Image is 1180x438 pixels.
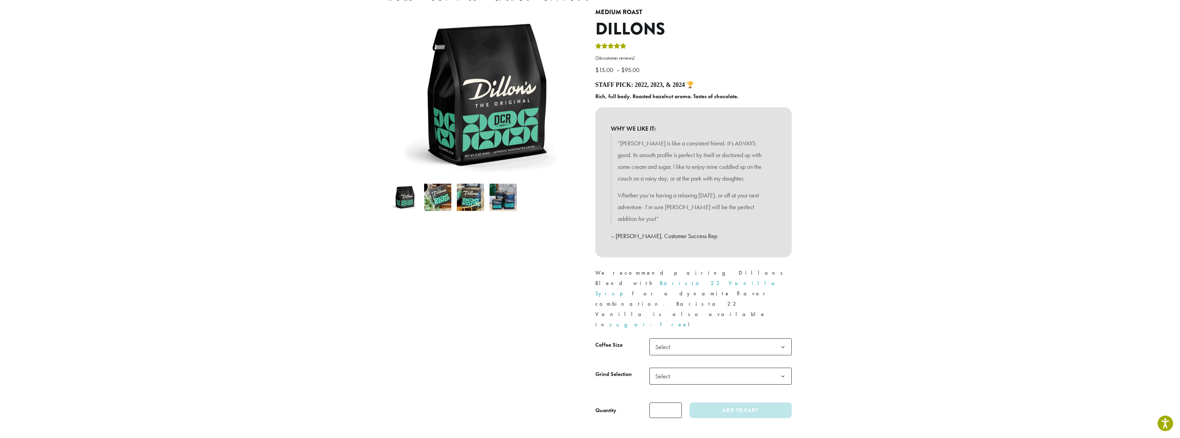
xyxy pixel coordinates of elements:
input: Product quantity [649,403,682,418]
h1: Dillons [595,19,792,39]
h4: Medium Roast [595,9,792,16]
p: Whether you’re having a relaxing [DATE], or off at your next adventure- I’m sure [PERSON_NAME] wi... [618,190,769,224]
b: WHY WE LIKE IT: [611,123,776,134]
label: Coffee Size [595,340,649,350]
label: Grind Selection [595,369,649,379]
a: Barista 22 Vanilla Syrup [595,279,780,297]
span: Select [649,338,792,355]
bdi: 15.00 [595,66,615,74]
span: $ [595,66,599,74]
span: Select [653,340,677,354]
p: – [PERSON_NAME], Customer Success Rep [611,230,776,242]
a: (26customer reviews) [595,55,792,62]
div: Rated 5.00 out of 5 [595,42,626,52]
span: $ [621,66,625,74]
p: “[PERSON_NAME] is like a consistent friend- it’s ALWAYS good. Its smooth profile is perfect by it... [618,137,769,184]
h4: Staff Pick: 2022, 2023, & 2024 🏆 [595,81,792,89]
span: 26 [597,55,602,61]
img: Dillons - Image 4 [490,184,517,211]
button: Add to cart [689,403,791,418]
span: Select [649,368,792,385]
img: Dillons - Image 3 [457,184,484,211]
p: We recommend pairing Dillons Blend with for a dynamite flavor combination. Barista 22 Vanilla is ... [595,268,792,330]
a: sugar-free [609,321,688,328]
img: Dillons - Image 2 [424,184,451,211]
b: Rich, full body. Roasted hazelnut aroma. Tastes of chocolate. [595,93,738,100]
div: Quantity [595,406,616,415]
img: Dillons [391,184,419,211]
span: Select [653,369,677,383]
bdi: 95.00 [621,66,641,74]
span: – [616,66,620,74]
